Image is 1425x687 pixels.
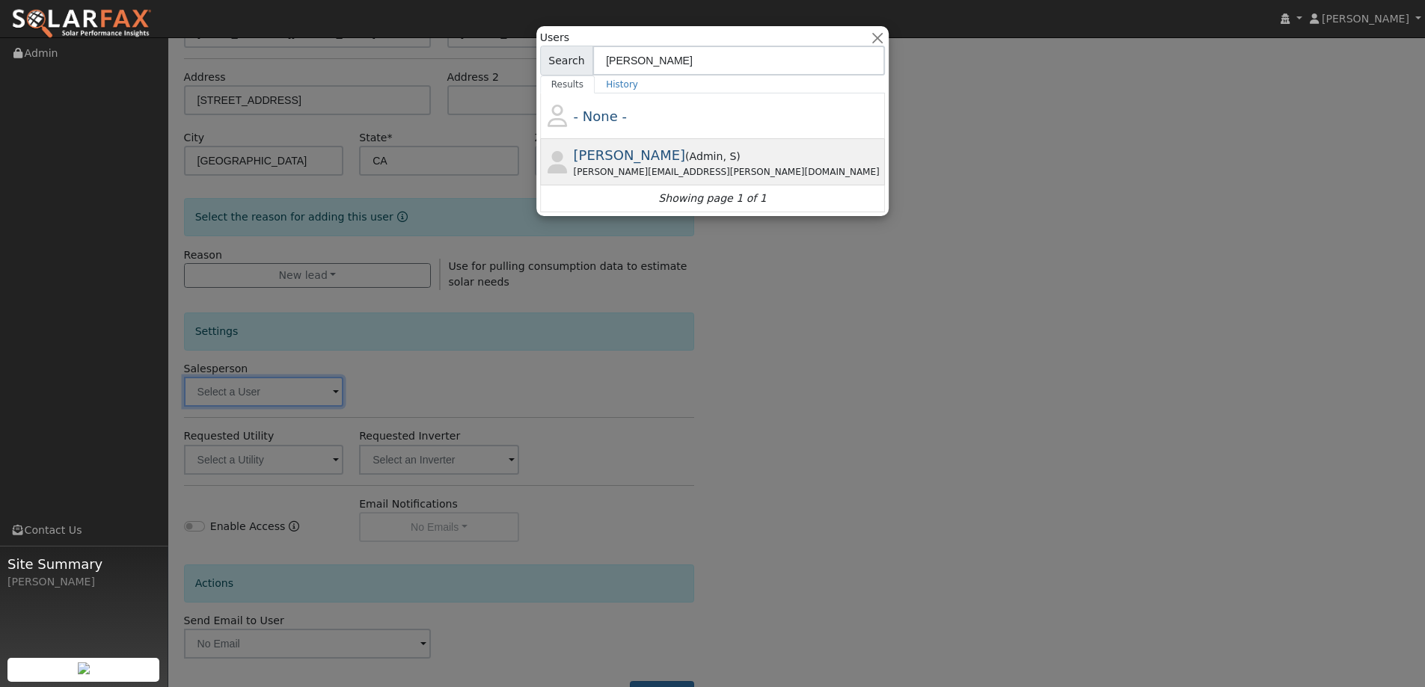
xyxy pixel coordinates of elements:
span: Search [540,46,593,76]
span: Users [540,30,569,46]
a: Results [540,76,595,93]
span: Admin [690,150,723,162]
img: retrieve [78,662,90,674]
span: Salesperson [723,150,736,162]
span: [PERSON_NAME] [574,147,686,163]
a: History [595,76,649,93]
i: Showing page 1 of 1 [658,191,766,206]
span: Site Summary [7,554,160,574]
img: SolarFax [11,8,152,40]
span: - None - [574,108,627,124]
div: [PERSON_NAME][EMAIL_ADDRESS][PERSON_NAME][DOMAIN_NAME] [574,165,883,179]
span: ( ) [685,150,741,162]
div: [PERSON_NAME] [7,574,160,590]
span: [PERSON_NAME] [1322,13,1409,25]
